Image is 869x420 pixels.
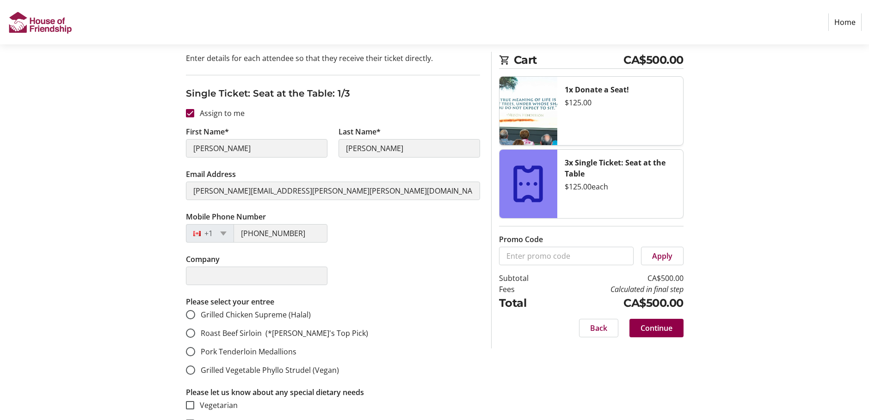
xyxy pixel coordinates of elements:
[7,4,73,41] img: House of Friendship's Logo
[194,108,245,119] label: Assign to me
[579,319,618,337] button: Back
[499,234,543,245] label: Promo Code
[186,254,220,265] label: Company
[186,126,229,137] label: First Name*
[186,387,480,398] p: Please let us know about any special dietary needs
[552,273,684,284] td: CA$500.00
[194,400,238,411] label: Vegetarian
[828,13,862,31] a: Home
[565,181,676,192] div: $125.00 each
[499,247,634,265] input: Enter promo code
[186,211,266,222] label: Mobile Phone Number
[565,85,629,95] strong: 1x Donate a Seat!
[201,365,339,375] span: Grilled Vegetable Phyllo Strudel (Vegan)
[499,77,557,145] img: Donate a Seat!
[186,169,236,180] label: Email Address
[565,158,666,179] strong: 3x Single Ticket: Seat at the Table
[339,126,381,137] label: Last Name*
[186,296,480,307] p: Please select your entree
[629,319,684,337] button: Continue
[652,250,672,262] span: Apply
[201,347,296,357] span: Pork Tenderloin Medallions
[201,310,311,320] span: Grilled Chicken Supreme (Halal)
[641,247,684,265] button: Apply
[565,97,676,108] div: $125.00
[186,53,480,64] p: Enter details for each attendee so that they receive their ticket directly.
[514,52,624,68] span: Cart
[234,224,327,243] input: (506) 234-5678
[499,295,552,311] td: Total
[552,295,684,311] td: CA$500.00
[623,52,684,68] span: CA$500.00
[186,86,480,100] h3: Single Ticket: Seat at the Table: 1/3
[499,284,552,295] td: Fees
[590,323,607,334] span: Back
[201,328,368,338] span: Roast Beef Sirloin (*[PERSON_NAME]'s Top Pick)
[641,323,672,334] span: Continue
[552,284,684,295] td: Calculated in final step
[499,273,552,284] td: Subtotal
